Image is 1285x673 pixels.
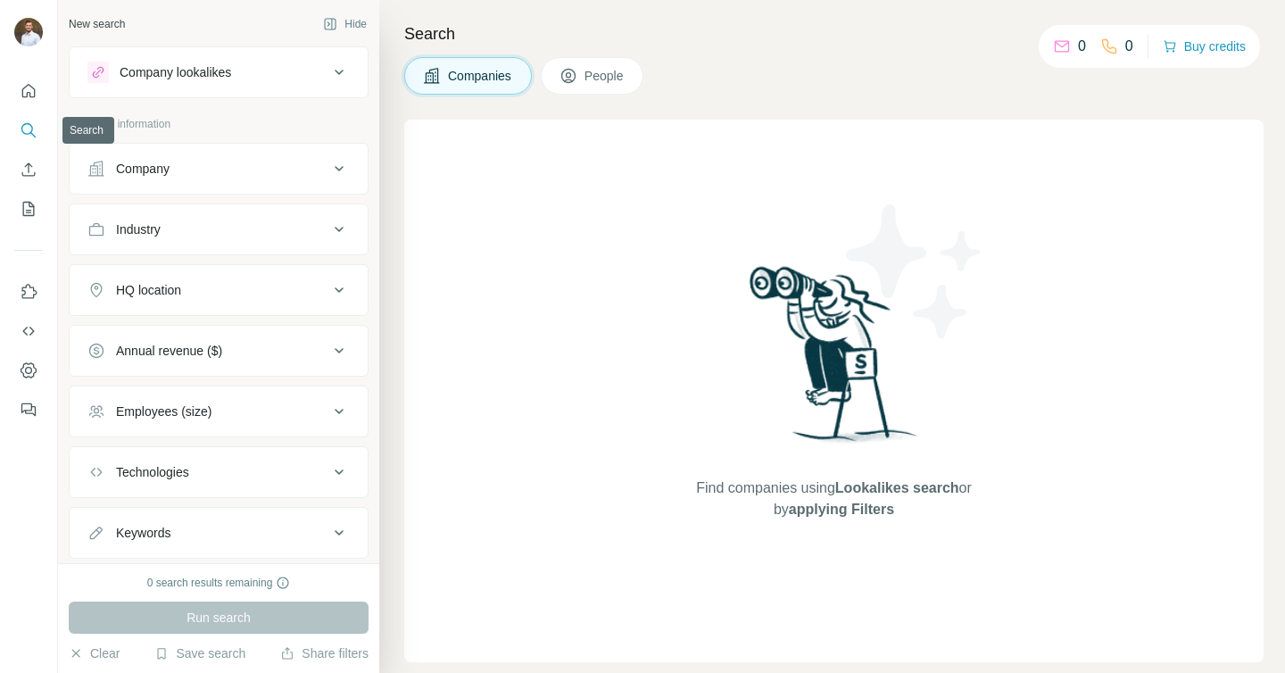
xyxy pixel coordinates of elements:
[70,329,368,372] button: Annual revenue ($)
[116,403,211,420] div: Employees (size)
[14,193,43,225] button: My lists
[70,208,368,251] button: Industry
[742,262,927,461] img: Surfe Illustration - Woman searching with binoculars
[404,21,1264,46] h4: Search
[280,644,369,662] button: Share filters
[116,160,170,178] div: Company
[14,114,43,146] button: Search
[116,281,181,299] div: HQ location
[834,191,995,352] img: Surfe Illustration - Stars
[1163,34,1246,59] button: Buy credits
[14,315,43,347] button: Use Surfe API
[311,11,379,37] button: Hide
[691,478,976,520] span: Find companies using or by
[14,394,43,426] button: Feedback
[70,51,368,94] button: Company lookalikes
[154,644,245,662] button: Save search
[14,154,43,186] button: Enrich CSV
[1078,36,1086,57] p: 0
[14,276,43,308] button: Use Surfe on LinkedIn
[1125,36,1133,57] p: 0
[835,480,959,495] span: Lookalikes search
[14,18,43,46] img: Avatar
[14,75,43,107] button: Quick start
[14,354,43,386] button: Dashboard
[70,451,368,494] button: Technologies
[789,502,894,517] span: applying Filters
[70,147,368,190] button: Company
[70,269,368,312] button: HQ location
[116,342,222,360] div: Annual revenue ($)
[116,463,189,481] div: Technologies
[70,511,368,554] button: Keywords
[448,67,513,85] span: Companies
[584,67,626,85] span: People
[116,220,161,238] div: Industry
[120,63,231,81] div: Company lookalikes
[69,16,125,32] div: New search
[70,390,368,433] button: Employees (size)
[116,524,170,542] div: Keywords
[69,116,369,132] p: Company information
[69,644,120,662] button: Clear
[147,575,291,591] div: 0 search results remaining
